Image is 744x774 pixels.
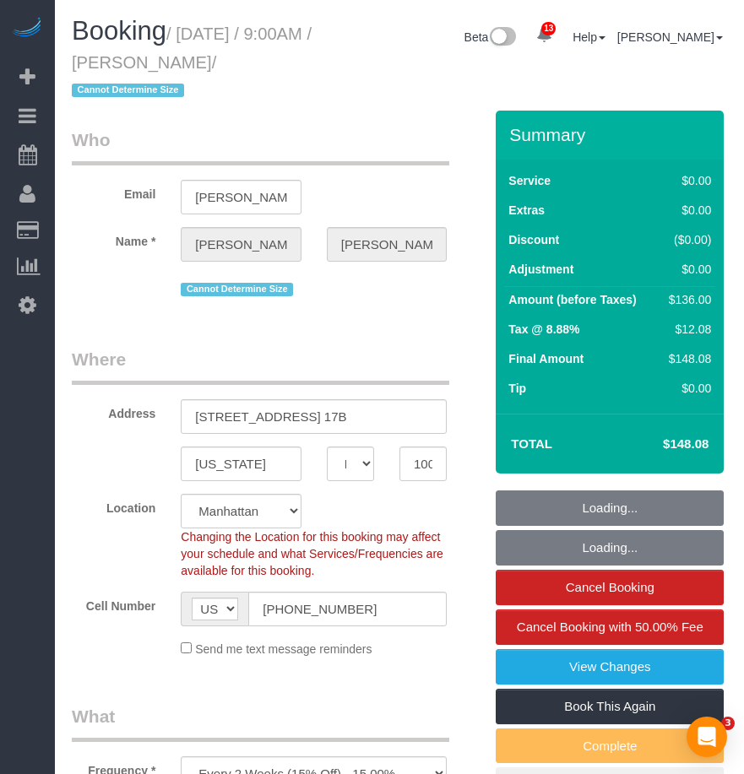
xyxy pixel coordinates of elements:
[248,592,447,626] input: Cell Number
[72,16,166,46] span: Booking
[511,436,552,451] strong: Total
[541,22,556,35] span: 13
[528,17,561,54] a: 13
[72,704,449,742] legend: What
[662,231,711,248] div: ($0.00)
[662,321,711,338] div: $12.08
[59,180,168,203] label: Email
[72,127,449,165] legend: Who
[59,227,168,250] label: Name *
[181,447,301,481] input: City
[181,180,301,214] input: Email
[662,172,711,189] div: $0.00
[508,321,579,338] label: Tax @ 8.88%
[508,231,559,248] label: Discount
[573,30,606,44] a: Help
[508,350,584,367] label: Final Amount
[508,291,636,308] label: Amount (before Taxes)
[721,717,735,730] span: 3
[508,261,573,278] label: Adjustment
[509,125,715,144] h3: Summary
[496,689,724,724] a: Book This Again
[617,30,723,44] a: [PERSON_NAME]
[10,17,44,41] img: Automaid Logo
[508,202,545,219] label: Extras
[181,530,443,577] span: Changing the Location for this booking may affect your schedule and what Services/Frequencies are...
[72,24,312,100] small: / [DATE] / 9:00AM / [PERSON_NAME]
[181,227,301,262] input: First Name
[662,202,711,219] div: $0.00
[327,227,447,262] input: Last Name
[662,261,711,278] div: $0.00
[508,172,551,189] label: Service
[195,642,372,656] span: Send me text message reminders
[496,609,724,645] a: Cancel Booking with 50.00% Fee
[181,283,293,296] span: Cannot Determine Size
[508,380,526,397] label: Tip
[662,291,711,308] div: $136.00
[59,592,168,614] label: Cell Number
[464,30,517,44] a: Beta
[662,380,711,397] div: $0.00
[496,570,724,605] a: Cancel Booking
[517,620,703,634] span: Cancel Booking with 50.00% Fee
[612,437,709,452] h4: $148.08
[72,84,184,97] span: Cannot Determine Size
[687,717,727,757] div: Open Intercom Messenger
[496,649,724,685] a: View Changes
[488,27,516,49] img: New interface
[59,494,168,517] label: Location
[72,347,449,385] legend: Where
[59,399,168,422] label: Address
[662,350,711,367] div: $148.08
[399,447,447,481] input: Zip Code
